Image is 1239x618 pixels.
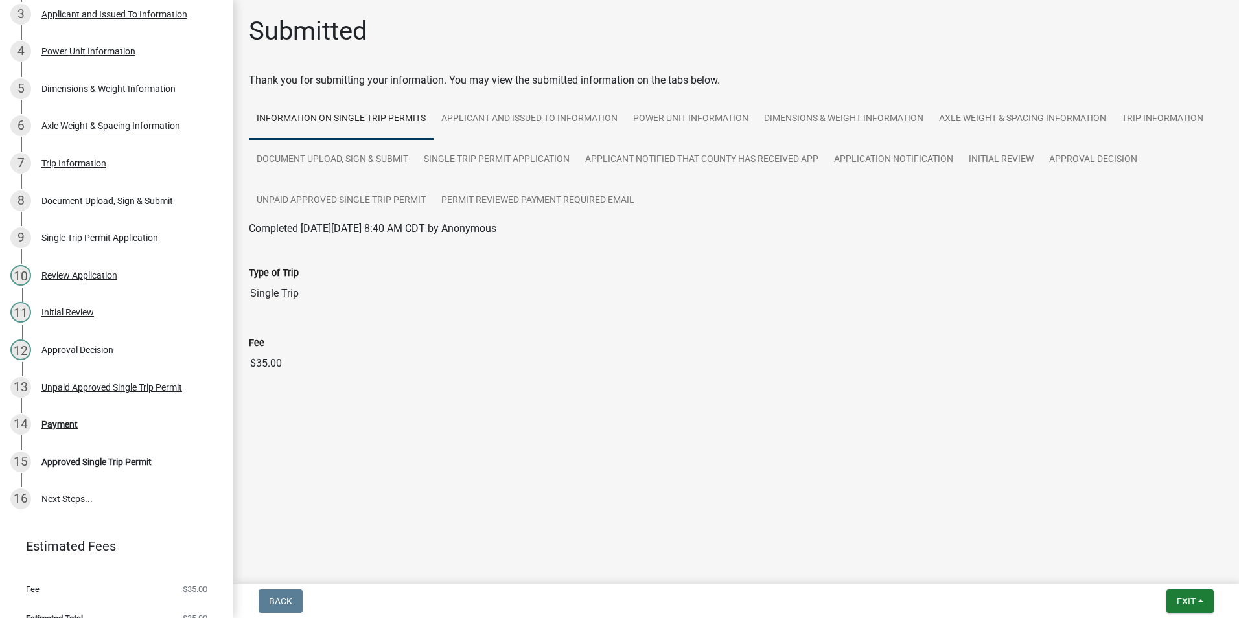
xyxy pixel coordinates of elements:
[10,78,31,99] div: 5
[931,98,1114,140] a: Axle Weight & Spacing Information
[41,457,152,466] div: Approved Single Trip Permit
[10,302,31,323] div: 11
[249,16,367,47] h1: Submitted
[756,98,931,140] a: Dimensions & Weight Information
[10,377,31,398] div: 13
[41,159,106,168] div: Trip Information
[26,585,40,593] span: Fee
[10,414,31,435] div: 14
[1166,589,1214,613] button: Exit
[41,308,94,317] div: Initial Review
[249,339,264,348] label: Fee
[577,139,826,181] a: Applicant Notified that County has Received App
[1041,139,1145,181] a: Approval Decision
[249,73,1223,88] div: Thank you for submitting your information. You may view the submitted information on the tabs below.
[259,589,303,613] button: Back
[41,271,117,280] div: Review Application
[269,596,292,606] span: Back
[434,180,642,222] a: Permit Reviewed Payment Required Email
[10,488,31,509] div: 16
[10,115,31,136] div: 6
[41,196,173,205] div: Document Upload, Sign & Submit
[183,585,207,593] span: $35.00
[41,233,158,242] div: Single Trip Permit Application
[41,47,135,56] div: Power Unit Information
[41,420,78,429] div: Payment
[416,139,577,181] a: Single Trip Permit Application
[249,98,434,140] a: Information on Single Trip Permits
[41,10,187,19] div: Applicant and Issued To Information
[249,269,299,278] label: Type of Trip
[10,265,31,286] div: 10
[249,180,434,222] a: Unpaid Approved Single Trip Permit
[826,139,961,181] a: Application Notification
[10,41,31,62] div: 4
[41,121,180,130] div: Axle Weight & Spacing Information
[249,222,496,235] span: Completed [DATE][DATE] 8:40 AM CDT by Anonymous
[249,139,416,181] a: Document Upload, Sign & Submit
[434,98,625,140] a: Applicant and Issued To Information
[41,345,113,354] div: Approval Decision
[10,339,31,360] div: 12
[1114,98,1211,140] a: Trip Information
[10,153,31,174] div: 7
[10,452,31,472] div: 15
[41,383,182,392] div: Unpaid Approved Single Trip Permit
[41,84,176,93] div: Dimensions & Weight Information
[10,190,31,211] div: 8
[961,139,1041,181] a: Initial Review
[10,227,31,248] div: 9
[10,533,213,559] a: Estimated Fees
[10,4,31,25] div: 3
[1177,596,1196,606] span: Exit
[625,98,756,140] a: Power Unit Information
